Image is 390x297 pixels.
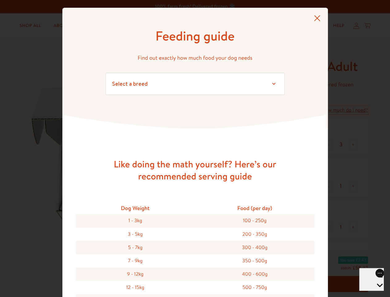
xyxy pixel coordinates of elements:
h1: Feeding guide [106,28,285,45]
div: 400 - 600g [195,268,315,281]
div: 350 - 500g [195,254,315,268]
div: Food (per day) [195,202,315,214]
div: 7 - 9kg [76,254,195,268]
div: 100 - 250g [195,214,315,227]
div: 200 - 350g [195,228,315,241]
div: 9 - 12kg [76,268,195,281]
div: Dog Weight [76,202,195,214]
div: 500 - 750g [195,281,315,294]
div: 5 - 7kg [76,241,195,254]
div: 3 - 5kg [76,228,195,241]
h3: Like doing the math yourself? Here’s our recommended serving guide [96,158,294,182]
p: Find out exactly how much food your dog needs [106,53,285,63]
div: 1 - 3kg [76,214,195,227]
div: 12 - 15kg [76,281,195,294]
div: 300 - 400g [195,241,315,254]
iframe: Gorgias live chat messenger [359,268,384,291]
